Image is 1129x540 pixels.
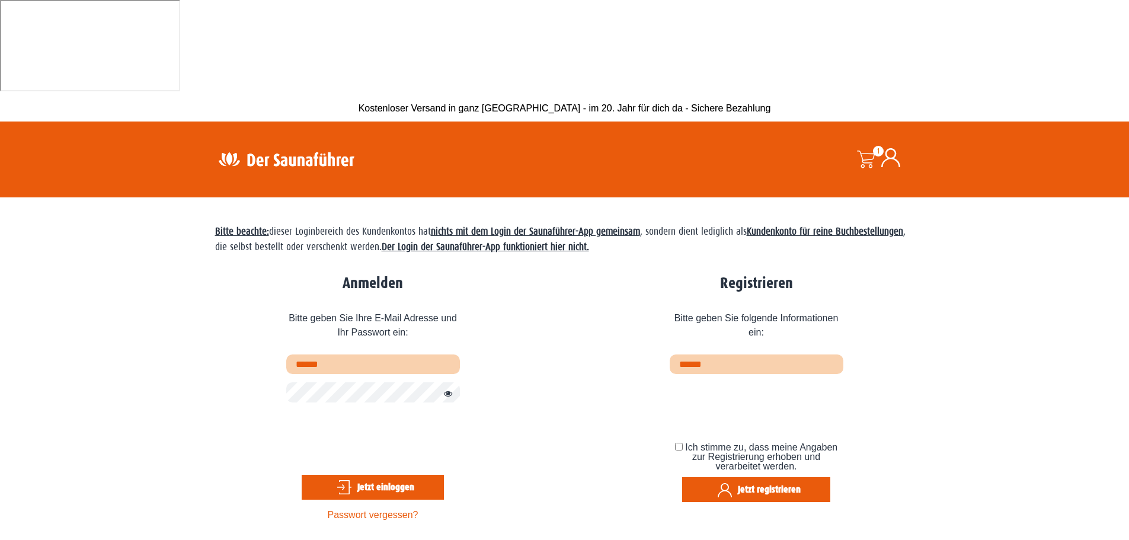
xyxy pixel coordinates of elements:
h2: Registrieren [670,274,843,293]
span: 1 [873,146,884,156]
button: Jetzt einloggen [302,475,444,500]
span: dieser Loginbereich des Kundenkontos hat , sondern dient lediglich als , die selbst bestellt oder... [215,226,906,253]
span: Bitte beachte: [215,226,269,237]
span: Ich stimme zu, dass meine Angaben zur Registrierung erhoben und verarbeitet werden. [685,442,837,471]
input: Ich stimme zu, dass meine Angaben zur Registrierung erhoben und verarbeitet werden. [675,443,683,450]
span: Kostenloser Versand in ganz [GEOGRAPHIC_DATA] - im 20. Jahr für dich da - Sichere Bezahlung [359,103,771,113]
iframe: reCAPTCHA [286,411,466,458]
span: Bitte geben Sie folgende Informationen ein: [670,302,843,354]
strong: nichts mit dem Login der Saunaführer-App gemeinsam [431,226,640,237]
span: Bitte geben Sie Ihre E-Mail Adresse und Ihr Passwort ein: [286,302,460,354]
strong: Der Login der Saunaführer-App funktioniert hier nicht. [382,241,589,253]
button: Jetzt registrieren [682,477,830,502]
a: Passwort vergessen? [328,510,418,520]
button: Passwort anzeigen [437,387,453,401]
h2: Anmelden [286,274,460,293]
iframe: reCAPTCHA [670,382,850,429]
strong: Kundenkonto für reine Buchbestellungen [747,226,903,237]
